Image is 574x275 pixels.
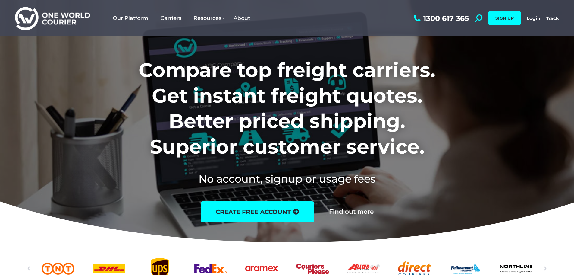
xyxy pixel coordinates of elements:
span: Our Platform [113,15,151,21]
a: Track [546,15,559,21]
a: SIGN UP [488,11,521,25]
a: Find out more [329,209,374,215]
span: About [234,15,253,21]
h2: No account, signup or usage fees [99,171,475,186]
a: Our Platform [108,9,156,27]
a: 1300 617 365 [412,14,469,22]
img: One World Courier [15,6,90,30]
span: Carriers [160,15,184,21]
h1: Compare top freight carriers. Get instant freight quotes. Better priced shipping. Superior custom... [99,57,475,159]
span: SIGN UP [495,15,514,21]
a: create free account [201,201,314,222]
a: Carriers [156,9,189,27]
a: About [229,9,258,27]
span: Resources [193,15,224,21]
a: Resources [189,9,229,27]
a: Login [527,15,540,21]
